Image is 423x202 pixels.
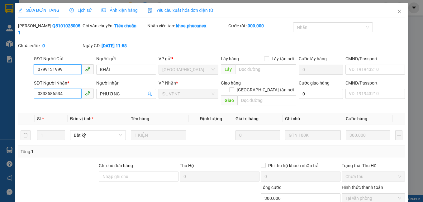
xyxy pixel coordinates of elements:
[395,130,402,140] button: plus
[102,8,106,12] span: picture
[261,185,281,190] span: Tổng cước
[102,8,138,13] span: Ảnh kiện hàng
[102,43,127,48] b: [DATE] 11:58
[18,42,82,49] div: Chưa cước :
[221,95,237,105] span: Giao
[85,91,90,96] span: phone
[299,89,343,99] input: Cước giao hàng
[345,172,402,181] span: Chưa thu
[248,23,264,28] b: 300.000
[200,116,222,121] span: Định lượng
[69,8,92,13] span: Lịch sử
[221,80,241,85] span: Giao hàng
[345,80,405,86] div: CMND/Passport
[221,64,235,74] span: Lấy
[285,130,341,140] input: Ghi Chú
[83,22,146,29] div: Gói vận chuyển:
[342,162,405,169] div: Trạng thái Thu Hộ
[391,3,408,21] button: Close
[131,130,187,140] input: VD: Bàn, Ghế
[162,65,215,74] span: ĐL Quận 5
[299,65,343,75] input: Cước lấy hàng
[176,23,206,28] b: khoe.phucanex
[37,116,42,121] span: SL
[69,8,74,12] span: clock-circle
[18,8,59,13] span: SỬA ĐƠN HÀNG
[18,8,22,12] span: edit
[85,67,90,71] span: phone
[159,55,218,62] div: VP gửi
[235,64,296,74] input: Dọc đường
[99,163,133,168] label: Ghi chú đơn hàng
[159,80,176,85] span: VP Nhận
[148,8,213,13] span: Yêu cầu xuất hóa đơn điện tử
[70,116,93,121] span: Đơn vị tính
[221,56,239,61] span: Lấy hàng
[269,55,296,62] span: Lấy tận nơi
[99,172,178,181] input: Ghi chú đơn hàng
[346,116,367,121] span: Cước hàng
[228,22,292,29] div: Cước rồi :
[397,9,402,14] span: close
[83,42,146,49] div: Ngày GD:
[148,8,153,13] img: icon
[34,80,94,86] div: SĐT Người Nhận
[345,55,405,62] div: CMND/Passport
[114,23,136,28] b: Tiêu chuẩn
[299,80,330,85] label: Cước giao hàng
[346,130,390,140] input: 0
[42,43,45,48] b: 0
[162,89,215,99] span: ĐL VPNT
[74,131,122,140] span: Bất kỳ
[235,116,259,121] span: Giá trị hàng
[96,80,156,86] div: Người nhận
[131,116,149,121] span: Tên hàng
[180,163,194,168] span: Thu Hộ
[18,22,82,36] div: [PERSON_NAME]:
[235,130,280,140] input: 0
[34,55,94,62] div: SĐT Người Gửi
[283,113,343,125] th: Ghi chú
[21,130,31,140] button: delete
[147,91,152,96] span: user-add
[21,148,164,155] div: Tổng: 1
[342,185,383,190] label: Hình thức thanh toán
[299,56,327,61] label: Cước lấy hàng
[234,86,296,93] span: [GEOGRAPHIC_DATA] tận nơi
[237,95,296,105] input: Dọc đường
[266,162,321,169] span: Phí thu hộ khách nhận trả
[147,22,227,29] div: Nhân viên tạo:
[96,55,156,62] div: Người gửi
